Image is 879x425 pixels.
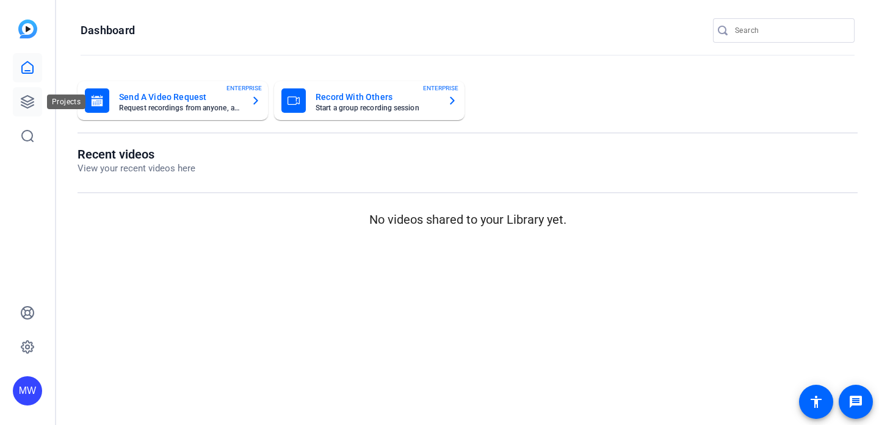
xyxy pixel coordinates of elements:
h1: Recent videos [78,147,195,162]
span: ENTERPRISE [226,84,262,93]
span: ENTERPRISE [423,84,458,93]
mat-icon: message [848,395,863,409]
div: Projects [47,95,85,109]
mat-card-subtitle: Request recordings from anyone, anywhere [119,104,241,112]
input: Search [735,23,845,38]
p: No videos shared to your Library yet. [78,210,858,229]
mat-icon: accessibility [809,395,823,409]
button: Send A Video RequestRequest recordings from anyone, anywhereENTERPRISE [78,81,268,120]
mat-card-title: Record With Others [316,90,438,104]
p: View your recent videos here [78,162,195,176]
mat-card-title: Send A Video Request [119,90,241,104]
button: Record With OthersStart a group recording sessionENTERPRISE [274,81,465,120]
img: blue-gradient.svg [18,20,37,38]
mat-card-subtitle: Start a group recording session [316,104,438,112]
h1: Dashboard [81,23,135,38]
div: MW [13,376,42,405]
